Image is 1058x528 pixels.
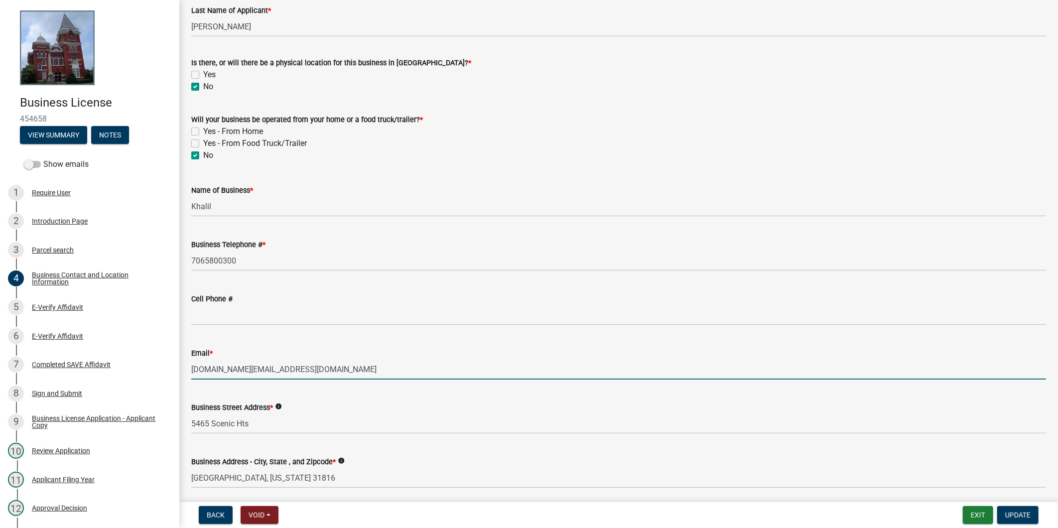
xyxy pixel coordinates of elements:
label: Business Address - City, State , and Zipcode [191,459,336,466]
div: Introduction Page [32,218,88,225]
h4: Business License [20,96,171,110]
label: Show emails [24,158,89,170]
div: 9 [8,414,24,430]
div: 5 [8,299,24,315]
label: Business Street Address [191,404,273,411]
div: Approval Decision [32,505,87,512]
div: Completed SAVE Affidavit [32,361,111,368]
label: Email [191,350,213,357]
button: Notes [91,126,129,144]
label: Yes [203,69,216,81]
div: 4 [8,270,24,286]
label: Cell Phone # [191,296,233,303]
label: No [203,81,213,93]
div: 3 [8,242,24,258]
div: Review Application [32,447,90,454]
div: 6 [8,328,24,344]
button: Back [199,506,233,524]
span: Void [249,511,264,519]
button: Exit [963,506,993,524]
div: 12 [8,500,24,516]
div: 10 [8,443,24,459]
div: 8 [8,386,24,401]
label: Business Telephone # [191,242,265,249]
div: 11 [8,472,24,488]
i: info [275,403,282,410]
label: Will your business be operated from your home or a food truck/trailer? [191,117,423,124]
div: 7 [8,357,24,373]
span: Update [1005,511,1031,519]
label: Name of Business [191,187,253,194]
label: No [203,149,213,161]
i: info [338,457,345,464]
button: Void [241,506,278,524]
button: View Summary [20,126,87,144]
label: Yes - From Home [203,126,263,137]
wm-modal-confirm: Notes [91,132,129,139]
button: Update [997,506,1039,524]
span: 454658 [20,114,159,124]
span: Back [207,511,225,519]
wm-modal-confirm: Summary [20,132,87,139]
label: Last Name of Applicant [191,7,271,14]
div: Business Contact and Location Information [32,271,163,285]
div: Require User [32,189,71,196]
div: 1 [8,185,24,201]
div: Sign and Submit [32,390,82,397]
div: E-Verify Affidavit [32,304,83,311]
div: 2 [8,213,24,229]
div: E-Verify Affidavit [32,333,83,340]
div: Business License Application - Applicant Copy [32,415,163,429]
img: Talbot County, Georgia [20,10,95,85]
div: Parcel search [32,247,74,254]
label: Yes - From Food Truck/Trailer [203,137,307,149]
label: Is there, or will there be a physical location for this business in [GEOGRAPHIC_DATA]? [191,60,471,67]
div: Applicant Filing Year [32,476,95,483]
